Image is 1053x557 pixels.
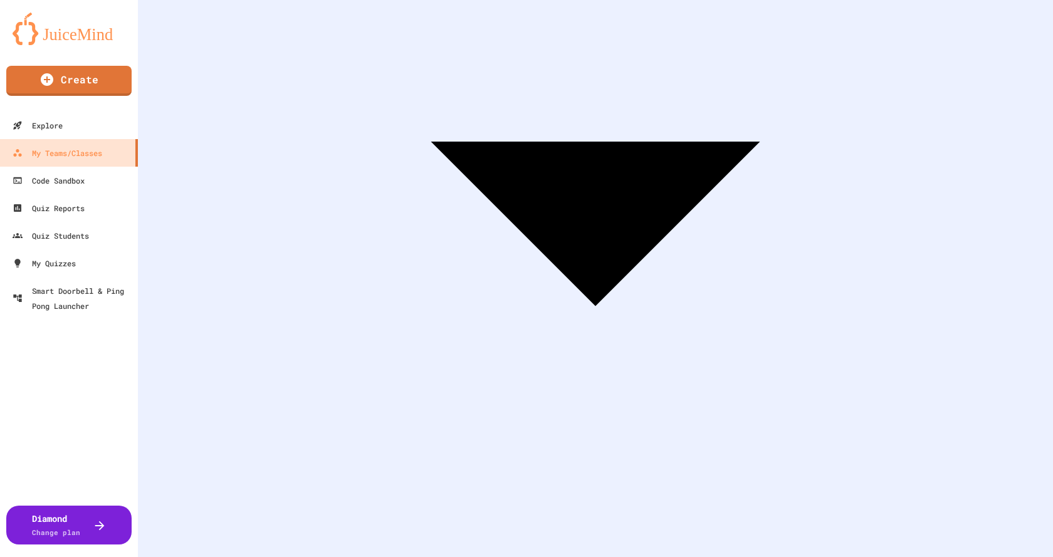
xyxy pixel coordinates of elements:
[32,512,80,538] div: Diamond
[13,200,85,216] div: Quiz Reports
[13,256,76,271] div: My Quizzes
[6,506,132,544] button: DiamondChange plan
[13,145,102,160] div: My Teams/Classes
[13,118,63,133] div: Explore
[32,528,80,537] span: Change plan
[13,13,125,45] img: logo-orange.svg
[13,228,89,243] div: Quiz Students
[13,283,133,313] div: Smart Doorbell & Ping Pong Launcher
[6,66,132,96] a: Create
[13,173,85,188] div: Code Sandbox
